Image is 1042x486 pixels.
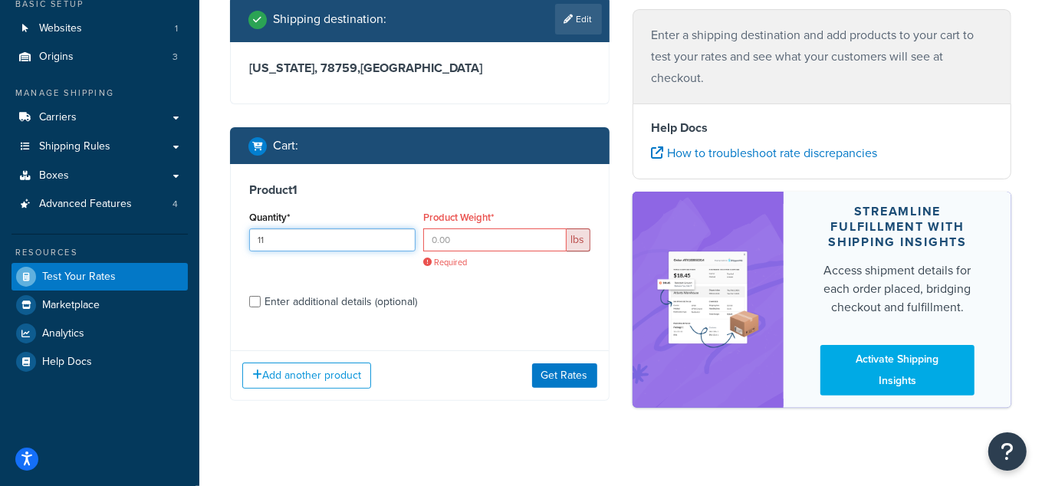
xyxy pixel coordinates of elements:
a: Origins3 [12,43,188,71]
a: Help Docs [12,348,188,376]
label: Product Weight* [423,212,494,223]
span: Origins [39,51,74,64]
span: Marketplace [42,299,100,312]
h3: Product 1 [249,182,590,198]
div: Streamline Fulfillment with Shipping Insights [820,204,975,250]
li: Origins [12,43,188,71]
img: feature-image-si-e24932ea9b9fcd0ff835db86be1ff8d589347e8876e1638d903ea230a36726be.png [656,222,761,378]
a: Websites1 [12,15,188,43]
input: 0.00 [423,228,566,251]
a: Activate Shipping Insights [820,345,975,396]
span: Advanced Features [39,198,132,211]
h2: Shipping destination : [273,12,386,26]
span: 3 [173,51,178,64]
button: Add another product [242,363,371,389]
a: Marketplace [12,291,188,319]
button: Open Resource Center [988,432,1027,471]
span: Carriers [39,111,77,124]
li: Websites [12,15,188,43]
input: 0 [249,228,416,251]
input: Enter additional details (optional) [249,296,261,307]
a: Boxes [12,162,188,190]
h2: Cart : [273,139,298,153]
a: Advanced Features4 [12,190,188,218]
div: Access shipment details for each order placed, bridging checkout and fulfillment. [820,261,975,317]
a: Test Your Rates [12,263,188,291]
a: How to troubleshoot rate discrepancies [652,144,878,162]
div: Enter additional details (optional) [265,291,417,313]
span: Help Docs [42,356,92,369]
div: Resources [12,246,188,259]
span: Test Your Rates [42,271,116,284]
h4: Help Docs [652,119,993,137]
span: Boxes [39,169,69,182]
span: Websites [39,22,82,35]
span: Required [423,257,590,268]
span: Shipping Rules [39,140,110,153]
span: Analytics [42,327,84,340]
a: Shipping Rules [12,133,188,161]
span: 4 [173,198,178,211]
label: Quantity* [249,212,290,223]
li: Advanced Features [12,190,188,218]
a: Analytics [12,320,188,347]
a: Edit [555,4,602,34]
h3: [US_STATE], 78759 , [GEOGRAPHIC_DATA] [249,61,590,76]
a: Carriers [12,103,188,132]
div: Manage Shipping [12,87,188,100]
p: Enter a shipping destination and add products to your cart to test your rates and see what your c... [652,25,993,89]
button: Get Rates [532,363,597,388]
span: 1 [175,22,178,35]
span: lbs [567,228,590,251]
